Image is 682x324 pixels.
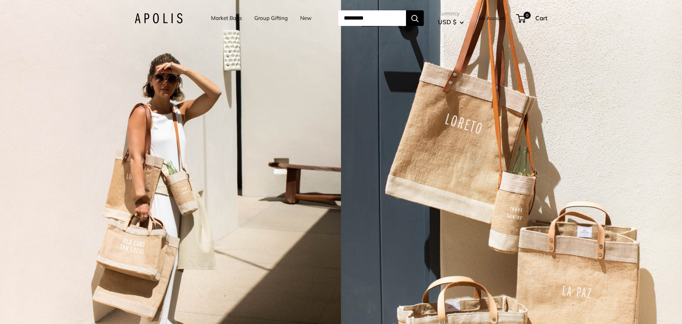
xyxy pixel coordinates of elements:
[517,12,547,24] a: 0 Cart
[254,13,288,23] a: Group Gifting
[438,16,464,28] button: USD $
[438,9,464,18] span: Currency
[135,13,183,23] img: Apolis
[524,12,531,19] span: 0
[300,13,312,23] a: New
[211,13,242,23] a: Market Bags
[479,14,504,22] a: My Account
[438,18,456,26] span: USD $
[338,10,406,26] input: Search...
[406,10,424,26] button: Search
[535,14,547,22] span: Cart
